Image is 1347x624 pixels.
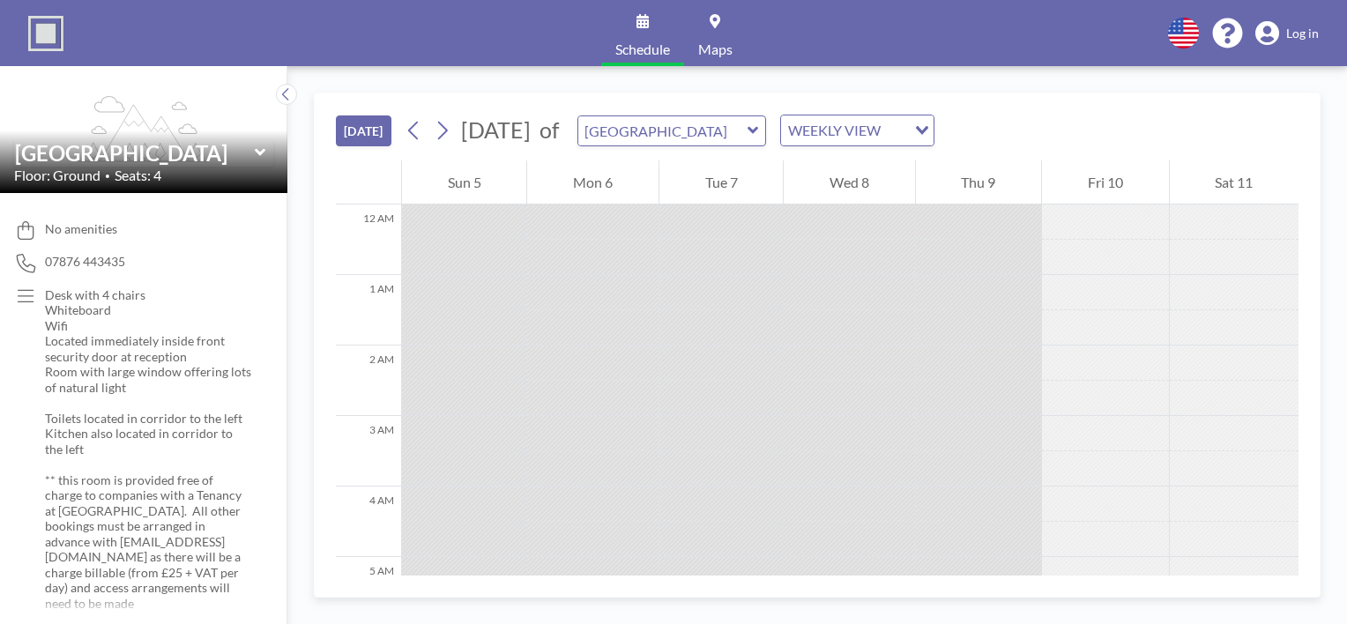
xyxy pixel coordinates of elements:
[785,119,884,142] span: WEEKLY VIEW
[1286,26,1319,41] span: Log in
[336,345,401,416] div: 2 AM
[45,472,252,612] p: ** this room is provided free of charge to companies with a Tenancy at [GEOGRAPHIC_DATA]. All oth...
[45,318,252,334] p: Wifi
[540,116,559,144] span: of
[402,160,526,204] div: Sun 5
[784,160,914,204] div: Wed 8
[1255,21,1319,46] a: Log in
[578,116,748,145] input: Westhill BC Meeting Room
[461,116,531,143] span: [DATE]
[105,170,110,182] span: •
[527,160,658,204] div: Mon 6
[336,115,391,146] button: [DATE]
[45,254,125,270] span: 07876 443435
[45,411,252,427] p: Toilets located in corridor to the left
[615,42,670,56] span: Schedule
[115,167,161,184] span: Seats: 4
[781,115,934,145] div: Search for option
[45,333,252,364] p: Located immediately inside front security door at reception
[45,364,252,395] p: Room with large window offering lots of natural light
[1170,160,1299,204] div: Sat 11
[15,140,255,166] input: Westhill BC Meeting Room
[336,204,401,275] div: 12 AM
[28,16,63,51] img: organization-logo
[698,42,733,56] span: Maps
[45,302,252,318] p: Whiteboard
[1042,160,1168,204] div: Fri 10
[336,416,401,487] div: 3 AM
[886,119,904,142] input: Search for option
[659,160,783,204] div: Tue 7
[45,287,252,303] p: Desk with 4 chairs
[14,167,100,184] span: Floor: Ground
[45,221,117,237] span: No amenities
[916,160,1041,204] div: Thu 9
[45,426,252,457] p: Kitchen also located in corridor to the left
[336,487,401,557] div: 4 AM
[336,275,401,345] div: 1 AM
